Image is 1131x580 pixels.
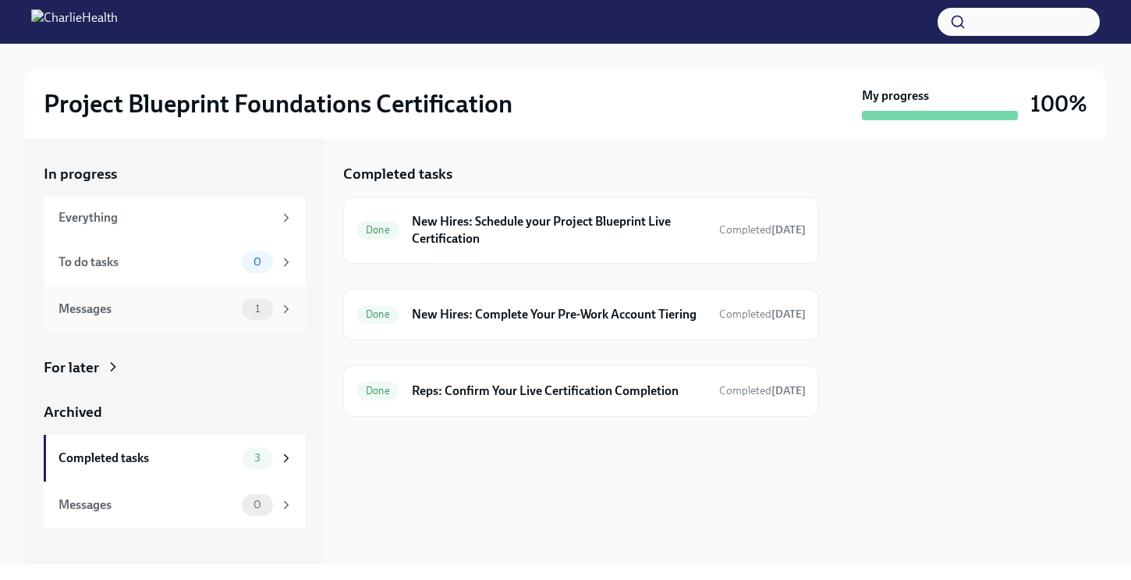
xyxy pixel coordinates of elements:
strong: [DATE] [771,308,806,321]
h6: New Hires: Complete Your Pre-Work Account Tiering [412,306,707,323]
span: 3 [245,452,270,464]
h6: New Hires: Schedule your Project Blueprint Live Certification [412,213,707,247]
a: DoneNew Hires: Schedule your Project Blueprint Live CertificationCompleted[DATE] [356,210,806,251]
div: Everything [58,209,273,226]
img: CharlieHealth [31,9,118,34]
span: Done [356,385,399,397]
strong: My progress [862,87,929,105]
div: To do tasks [58,254,236,271]
span: September 8th, 2025 11:49 [719,307,806,322]
a: Everything [44,197,306,239]
span: 0 [244,256,271,268]
div: Messages [58,496,236,514]
strong: [DATE] [771,223,806,237]
h6: Reps: Confirm Your Live Certification Completion [412,383,707,400]
span: Completed [719,384,806,397]
a: DoneReps: Confirm Your Live Certification CompletionCompleted[DATE] [356,379,806,404]
span: August 29th, 2025 13:11 [719,222,806,237]
a: Messages1 [44,286,306,333]
a: To do tasks0 [44,239,306,286]
h2: Project Blueprint Foundations Certification [44,88,512,119]
span: 1 [246,303,269,315]
div: Completed tasks [58,450,236,467]
a: Completed tasks3 [44,435,306,482]
span: September 29th, 2025 15:46 [719,383,806,398]
div: For later [44,358,99,378]
a: Messages0 [44,482,306,528]
span: Completed [719,308,806,321]
div: Messages [58,301,236,318]
a: For later [44,358,306,378]
span: Completed [719,223,806,237]
a: Archived [44,402,306,422]
strong: [DATE] [771,384,806,397]
span: Done [356,224,399,236]
h3: 100% [1030,90,1087,118]
a: DoneNew Hires: Complete Your Pre-Work Account TieringCompleted[DATE] [356,302,806,327]
h5: Completed tasks [343,164,452,184]
span: 0 [244,499,271,511]
span: Done [356,308,399,320]
a: In progress [44,164,306,184]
